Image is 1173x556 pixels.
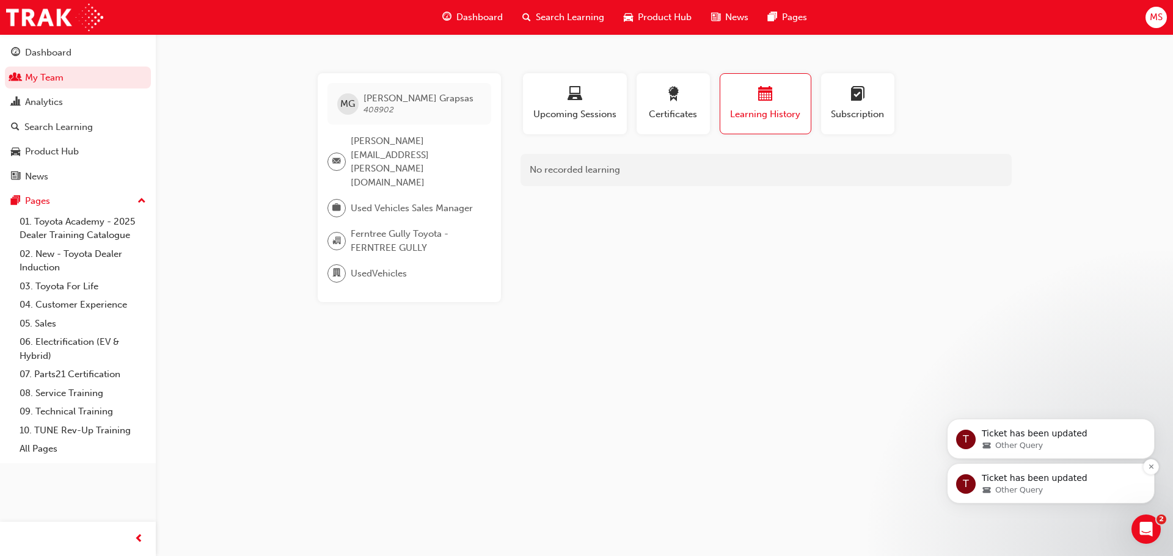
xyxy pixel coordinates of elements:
[11,146,20,157] span: car-icon
[351,227,481,255] span: Ferntree Gully Toyota - FERNTREE GULLY
[1150,10,1163,24] span: MS
[711,10,720,25] span: news-icon
[12,88,232,101] div: Waiting on you • 1h ago
[5,190,151,212] button: Pages
[25,95,63,109] div: Analytics
[5,140,151,163] a: Product Hub
[24,181,205,206] p: [PERSON_NAME][EMAIL_ADDRESS][DOMAIN_NAME]
[332,200,341,216] span: briefcase-icon
[364,104,394,115] span: 408902
[850,87,865,103] span: learningplan-icon
[456,10,503,24] span: Dashboard
[351,201,473,215] span: Used Vehicles Sales Manager
[137,193,146,209] span: up-icon
[5,42,151,64] a: Dashboard
[614,5,701,30] a: car-iconProduct Hub
[720,73,811,134] button: Learning History
[523,73,627,134] button: Upcoming Sessions
[11,73,20,84] span: people-icon
[638,10,692,24] span: Product Hub
[364,93,473,104] span: [PERSON_NAME] Grapsas
[38,385,206,410] button: Continue the conversation
[214,5,236,27] div: Close
[433,5,513,30] a: guage-iconDashboard
[12,231,54,240] strong: Ticket ID
[5,39,151,190] button: DashboardMy TeamAnalyticsSearch LearningProduct HubNews
[1146,7,1167,28] button: MS
[12,242,232,255] p: #5132
[8,5,31,28] button: go back
[768,10,777,25] span: pages-icon
[12,104,232,117] p: Trak needs more information
[758,87,773,103] span: calendar-icon
[522,10,531,25] span: search-icon
[25,145,79,159] div: Product Hub
[5,165,151,188] a: News
[11,171,20,182] span: news-icon
[725,10,748,24] span: News
[332,265,341,281] span: department-icon
[637,73,710,134] button: Certificates
[729,107,802,121] span: Learning History
[6,4,103,31] img: Trak
[666,87,681,103] span: award-icon
[701,5,758,30] a: news-iconNews
[536,10,604,24] span: Search Learning
[15,245,151,277] a: 02. New - Toyota Dealer Induction
[11,122,20,133] span: search-icon
[25,194,50,208] div: Pages
[5,116,151,139] a: Search Learning
[11,196,20,207] span: pages-icon
[521,154,1012,186] div: No recorded learning
[11,48,20,59] span: guage-icon
[758,5,817,30] a: pages-iconPages
[782,10,807,24] span: Pages
[5,67,151,89] a: My Team
[83,6,164,27] h1: Other Query
[568,87,582,103] span: laptop-icon
[929,341,1173,523] iframe: Intercom notifications message
[103,43,142,82] div: Profile image for Trak
[332,154,341,170] span: email-icon
[24,120,93,134] div: Search Learning
[11,97,20,108] span: chart-icon
[134,532,144,547] span: prev-icon
[532,107,618,121] span: Upcoming Sessions
[340,97,355,111] span: MG
[25,46,71,60] div: Dashboard
[15,277,151,296] a: 03. Toyota For Life
[24,156,177,179] strong: You will be notified here and by email
[15,212,151,245] a: 01. Toyota Academy - 2025 Dealer Training Catalogue
[513,5,614,30] a: search-iconSearch Learning
[15,295,151,314] a: 04. Customer Experience
[332,233,341,249] span: organisation-icon
[351,267,407,281] span: UsedVehicles
[15,402,151,421] a: 09. Technical Training
[646,107,701,121] span: Certificates
[442,10,451,25] span: guage-icon
[830,107,885,121] span: Subscription
[351,134,481,189] span: [PERSON_NAME][EMAIL_ADDRESS][PERSON_NAME][DOMAIN_NAME]
[1157,514,1166,524] span: 2
[624,10,633,25] span: car-icon
[15,384,151,403] a: 08. Service Training
[15,439,151,458] a: All Pages
[5,91,151,114] a: Analytics
[15,421,151,440] a: 10. TUNE Rev-Up Training
[15,314,151,333] a: 05. Sales
[15,333,151,365] a: 06. Electrification (EV & Hybrid)
[25,170,48,184] div: News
